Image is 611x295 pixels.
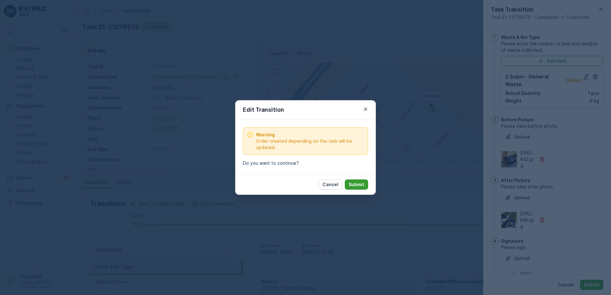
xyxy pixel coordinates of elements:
[345,179,368,190] button: Submit
[319,179,342,190] button: Cancel
[322,181,338,188] p: Cancel
[256,138,364,151] span: Order created depending on this task will be updated.
[349,181,364,188] p: Submit
[256,132,364,138] span: Warning
[243,105,284,114] p: Edit Transition
[243,160,368,166] p: Do you want to continue?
